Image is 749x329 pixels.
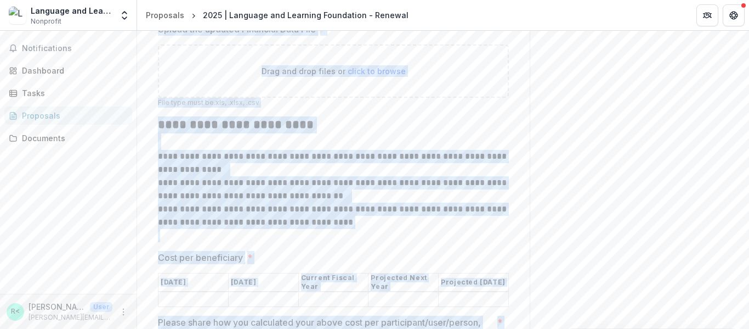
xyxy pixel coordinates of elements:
[141,7,413,23] nav: breadcrumb
[4,62,132,80] a: Dashboard
[11,308,20,315] div: Rupinder Chahal <rupinder.chahal@languageandlearningfoundation.org>
[203,9,408,21] div: 2025 | Language and Learning Foundation - Renewal
[158,98,509,108] p: File type must be .xls, .xlsx, .csv
[29,313,112,322] p: [PERSON_NAME][EMAIL_ADDRESS][PERSON_NAME][DOMAIN_NAME]
[158,251,243,264] p: Cost per beneficiary
[4,107,132,125] a: Proposals
[29,301,86,313] p: [PERSON_NAME] <[PERSON_NAME][EMAIL_ADDRESS][PERSON_NAME][DOMAIN_NAME]>
[31,5,112,16] div: Language and Learning Foundation
[117,305,130,319] button: More
[439,274,509,292] th: Projected [DATE]
[146,9,184,21] div: Proposals
[117,4,132,26] button: Open entity switcher
[348,66,406,76] span: click to browse
[262,65,406,77] p: Drag and drop files or
[696,4,718,26] button: Partners
[22,65,123,76] div: Dashboard
[22,44,128,53] span: Notifications
[9,7,26,24] img: Language and Learning Foundation
[22,132,123,144] div: Documents
[368,274,439,292] th: Projected Next Year
[22,110,123,121] div: Proposals
[4,84,132,102] a: Tasks
[31,16,61,26] span: Nonprofit
[90,302,112,312] p: User
[4,40,132,57] button: Notifications
[141,7,189,23] a: Proposals
[4,129,132,147] a: Documents
[22,87,123,99] div: Tasks
[158,274,229,292] th: [DATE]
[723,4,745,26] button: Get Help
[298,274,368,292] th: Current Fiscal Year
[228,274,298,292] th: [DATE]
